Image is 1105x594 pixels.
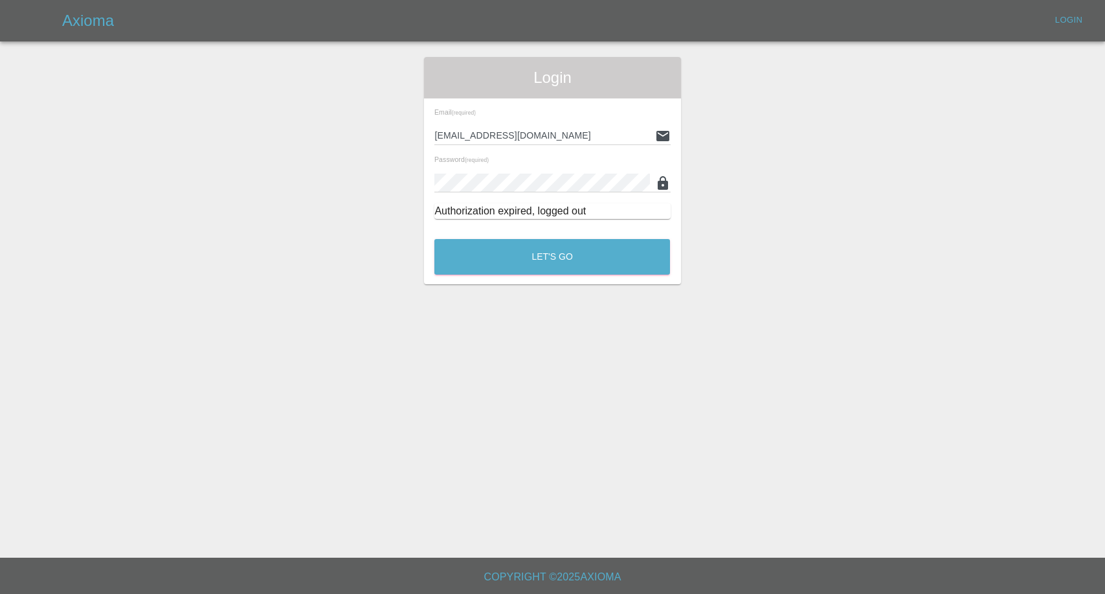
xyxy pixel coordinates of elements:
span: Email [434,108,476,116]
small: (required) [465,157,489,163]
div: Authorization expired, logged out [434,203,670,219]
span: Login [434,67,670,88]
a: Login [1048,10,1089,30]
button: Let's Go [434,239,670,275]
span: Password [434,155,489,163]
h6: Copyright © 2025 Axioma [10,568,1095,586]
small: (required) [452,110,476,116]
h5: Axioma [62,10,114,31]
